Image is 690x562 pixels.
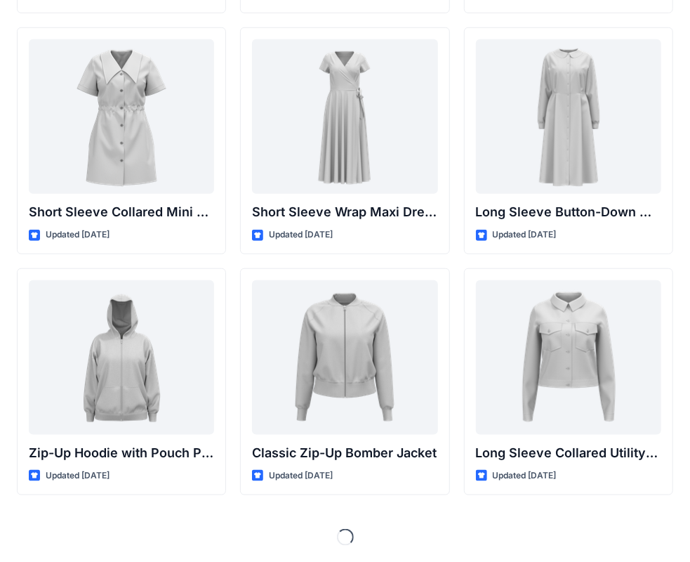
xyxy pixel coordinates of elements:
[476,39,661,194] a: Long Sleeve Button-Down Midi Dress
[252,39,437,194] a: Short Sleeve Wrap Maxi Dress
[476,443,661,463] p: Long Sleeve Collared Utility Jacket
[269,469,333,483] p: Updated [DATE]
[29,280,214,435] a: Zip-Up Hoodie with Pouch Pockets
[493,469,557,483] p: Updated [DATE]
[476,280,661,435] a: Long Sleeve Collared Utility Jacket
[269,228,333,242] p: Updated [DATE]
[46,469,110,483] p: Updated [DATE]
[493,228,557,242] p: Updated [DATE]
[29,202,214,222] p: Short Sleeve Collared Mini Dress with Drawstring Waist
[252,443,437,463] p: Classic Zip-Up Bomber Jacket
[252,280,437,435] a: Classic Zip-Up Bomber Jacket
[252,202,437,222] p: Short Sleeve Wrap Maxi Dress
[46,228,110,242] p: Updated [DATE]
[29,443,214,463] p: Zip-Up Hoodie with Pouch Pockets
[476,202,661,222] p: Long Sleeve Button-Down Midi Dress
[29,39,214,194] a: Short Sleeve Collared Mini Dress with Drawstring Waist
